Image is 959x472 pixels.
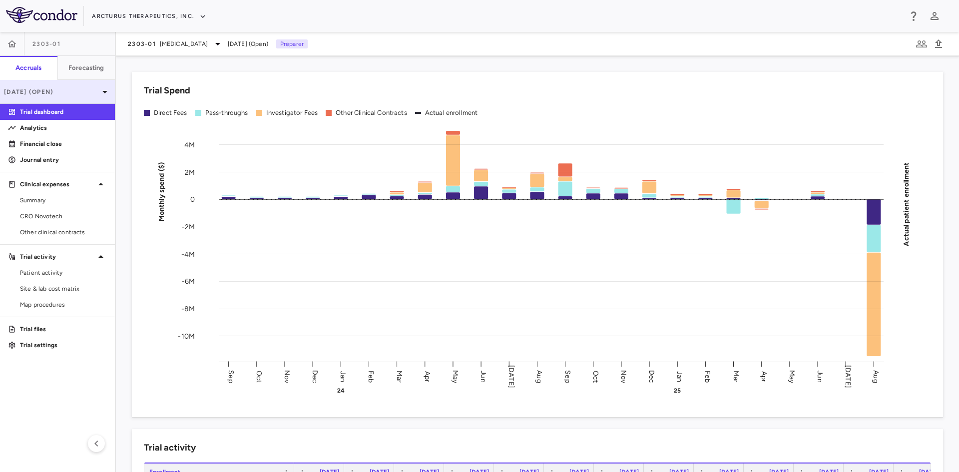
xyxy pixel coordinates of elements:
[157,162,166,221] tspan: Monthly spend ($)
[20,107,107,116] p: Trial dashboard
[185,168,195,176] tspan: 2M
[451,370,460,383] text: May
[276,39,308,48] p: Preparer
[816,371,824,382] text: Jun
[20,212,107,221] span: CRO Novotech
[154,108,187,117] div: Direct Fees
[190,195,195,204] tspan: 0
[144,441,196,455] h6: Trial activity
[591,370,600,382] text: Oct
[339,371,347,382] text: Jan
[15,63,41,72] h6: Accruals
[20,180,95,189] p: Clinical expenses
[760,371,768,382] text: Apr
[902,162,911,246] tspan: Actual patient enrollment
[205,108,248,117] div: Pass-throughs
[182,222,195,231] tspan: -2M
[160,39,208,48] span: [MEDICAL_DATA]
[732,370,740,382] text: Mar
[283,370,291,383] text: Nov
[255,370,263,382] text: Oct
[228,39,268,48] span: [DATE] (Open)
[20,252,95,261] p: Trial activity
[367,370,375,382] text: Feb
[844,365,852,388] text: [DATE]
[144,84,190,97] h6: Trial Spend
[181,305,195,313] tspan: -8M
[20,139,107,148] p: Financial close
[184,140,195,149] tspan: 4M
[20,228,107,237] span: Other clinical contracts
[563,370,572,383] text: Sep
[20,284,107,293] span: Site & lab cost matrix
[647,370,656,383] text: Dec
[266,108,318,117] div: Investigator Fees
[227,370,235,383] text: Sep
[425,108,478,117] div: Actual enrollment
[20,155,107,164] p: Journal entry
[619,370,628,383] text: Nov
[674,387,681,394] text: 25
[395,370,404,382] text: Mar
[68,63,104,72] h6: Forecasting
[337,387,345,394] text: 24
[423,371,432,382] text: Apr
[20,300,107,309] span: Map procedures
[788,370,796,383] text: May
[92,8,206,24] button: Arcturus Therapeutics, Inc.
[675,371,684,382] text: Jan
[32,40,60,48] span: 2303-01
[20,325,107,334] p: Trial files
[181,250,195,258] tspan: -4M
[507,365,515,388] text: [DATE]
[182,277,195,286] tspan: -6M
[20,268,107,277] span: Patient activity
[20,196,107,205] span: Summary
[128,40,156,48] span: 2303-01
[178,332,195,340] tspan: -10M
[479,371,487,382] text: Jun
[311,370,319,383] text: Dec
[6,7,77,23] img: logo-full-BYUhSk78.svg
[20,123,107,132] p: Analytics
[703,370,712,382] text: Feb
[872,370,880,383] text: Aug
[535,370,543,383] text: Aug
[4,87,99,96] p: [DATE] (Open)
[20,341,107,350] p: Trial settings
[336,108,407,117] div: Other Clinical Contracts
